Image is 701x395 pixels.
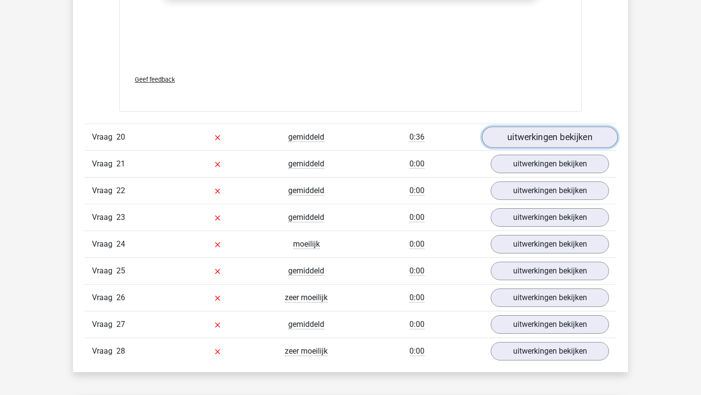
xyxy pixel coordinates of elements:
span: moeilijk [293,239,320,249]
span: Vraag [92,265,116,277]
span: Vraag [92,292,116,304]
a: uitwerkingen bekijken [491,181,609,200]
span: Vraag [92,212,116,223]
span: 20 [116,132,125,142]
span: 28 [116,346,125,356]
span: gemiddeld [288,320,324,329]
span: 0:00 [409,346,424,356]
span: Vraag [92,158,116,170]
span: 26 [116,293,125,302]
span: gemiddeld [288,159,324,169]
a: uitwerkingen bekijken [491,262,609,280]
a: uitwerkingen bekijken [491,155,609,173]
span: zeer moeilijk [285,293,328,303]
span: 0:00 [409,186,424,196]
span: 0:00 [409,213,424,222]
span: 0:36 [409,132,424,142]
span: gemiddeld [288,186,324,196]
a: uitwerkingen bekijken [491,342,609,360]
span: 0:00 [409,320,424,329]
a: uitwerkingen bekijken [491,208,609,227]
span: 23 [116,213,125,222]
span: 0:00 [409,239,424,249]
span: 24 [116,239,125,249]
a: uitwerkingen bekijken [491,288,609,307]
span: gemiddeld [288,213,324,222]
span: gemiddeld [288,266,324,276]
span: 27 [116,320,125,329]
span: Vraag [92,185,116,197]
a: uitwerkingen bekijken [491,315,609,334]
span: gemiddeld [288,132,324,142]
span: Vraag [92,319,116,330]
span: Vraag [92,131,116,143]
span: 21 [116,159,125,168]
span: Vraag [92,345,116,357]
span: Geef feedback [135,76,175,83]
span: 0:00 [409,266,424,276]
span: Vraag [92,238,116,250]
span: 0:00 [409,159,424,169]
a: uitwerkingen bekijken [482,126,618,148]
a: uitwerkingen bekijken [491,235,609,253]
span: 22 [116,186,125,195]
span: 0:00 [409,293,424,303]
span: 25 [116,266,125,275]
span: zeer moeilijk [285,346,328,356]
